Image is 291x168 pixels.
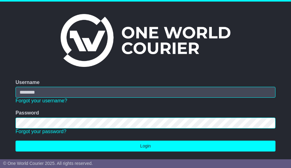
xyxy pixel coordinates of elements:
label: Username [16,79,39,85]
label: Password [16,110,39,116]
a: Forgot your password? [16,129,66,134]
button: Login [16,141,275,152]
a: Forgot your username? [16,98,67,103]
span: © One World Courier 2025. All rights reserved. [3,161,93,166]
img: One World [61,14,230,67]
